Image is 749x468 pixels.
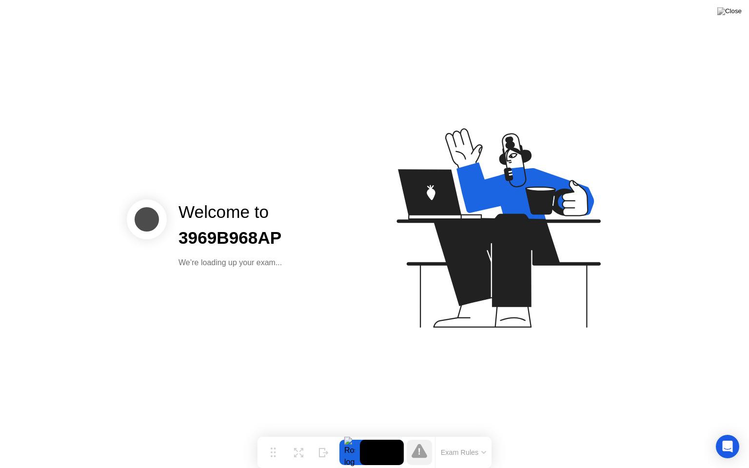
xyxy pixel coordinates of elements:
[716,435,739,458] div: Open Intercom Messenger
[438,448,490,457] button: Exam Rules
[178,225,282,251] div: 3969B968AP
[178,257,282,269] div: We’re loading up your exam...
[178,199,282,225] div: Welcome to
[717,7,742,15] img: Close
